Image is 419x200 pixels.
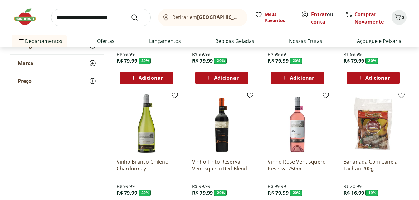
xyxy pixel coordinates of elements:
[343,189,364,196] span: R$ 16,99
[117,94,176,153] img: Vinho Branco Chileno Chardonnay Ventisquero Reserva 750ml
[149,37,181,45] a: Lançamentos
[311,11,339,26] span: ou
[268,57,288,64] span: R$ 79,99
[343,51,362,57] span: R$ 99,99
[117,183,135,189] span: R$ 99,99
[290,190,302,196] span: - 20 %
[195,72,248,84] button: Adicionar
[268,183,286,189] span: R$ 99,99
[402,14,404,20] span: 0
[10,55,104,72] button: Marca
[192,94,251,153] img: Vinho Tinto Reserva Ventisquero Red Blend 750ml
[192,57,213,64] span: R$ 79,99
[120,72,173,84] button: Adicionar
[117,51,135,57] span: R$ 99,99
[365,75,390,80] span: Adicionar
[192,189,213,196] span: R$ 79,99
[365,190,378,196] span: - 19 %
[271,72,324,84] button: Adicionar
[311,11,327,18] a: Entrar
[192,183,210,189] span: R$ 99,99
[158,9,247,26] button: Retirar em[GEOGRAPHIC_DATA]/[GEOGRAPHIC_DATA]
[255,11,294,24] a: Meus Favoritos
[10,72,104,90] button: Preço
[347,72,400,84] button: Adicionar
[290,75,314,80] span: Adicionar
[365,58,378,64] span: - 20 %
[172,14,241,20] span: Retirar em
[139,75,163,80] span: Adicionar
[12,7,44,26] img: Hortifruti
[215,37,254,45] a: Bebidas Geladas
[214,75,238,80] span: Adicionar
[268,51,286,57] span: R$ 99,99
[343,158,403,172] a: Bananada Com Canela Tachão 200g
[18,60,33,66] span: Marca
[97,37,114,45] a: Ofertas
[289,37,322,45] a: Nossas Frutas
[17,34,25,49] button: Menu
[268,158,327,172] a: Vinho Rosé Ventisquero Reserva 750ml
[139,190,151,196] span: - 20 %
[117,189,137,196] span: R$ 79,99
[17,34,62,49] span: Departamentos
[343,57,364,64] span: R$ 79,99
[214,58,227,64] span: - 20 %
[290,58,302,64] span: - 20 %
[343,94,403,153] img: Bananada Com Canela Tachão 200g
[192,51,210,57] span: R$ 99,99
[311,11,345,25] a: Criar conta
[117,158,176,172] a: Vinho Branco Chileno Chardonnay Ventisquero Reserva 750ml
[51,9,151,26] input: search
[18,78,32,84] span: Preço
[139,58,151,64] span: - 20 %
[343,183,362,189] span: R$ 20,99
[192,158,251,172] a: Vinho Tinto Reserva Ventisquero Red Blend 750ml
[265,11,294,24] span: Meus Favoritos
[117,57,137,64] span: R$ 79,99
[392,10,407,25] button: Carrinho
[354,11,384,25] a: Comprar Novamente
[268,94,327,153] img: Vinho Rosé Ventisquero Reserva 750ml
[214,190,227,196] span: - 20 %
[268,189,288,196] span: R$ 79,99
[131,14,146,21] button: Submit Search
[197,14,302,21] b: [GEOGRAPHIC_DATA]/[GEOGRAPHIC_DATA]
[357,37,402,45] a: Açougue e Peixaria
